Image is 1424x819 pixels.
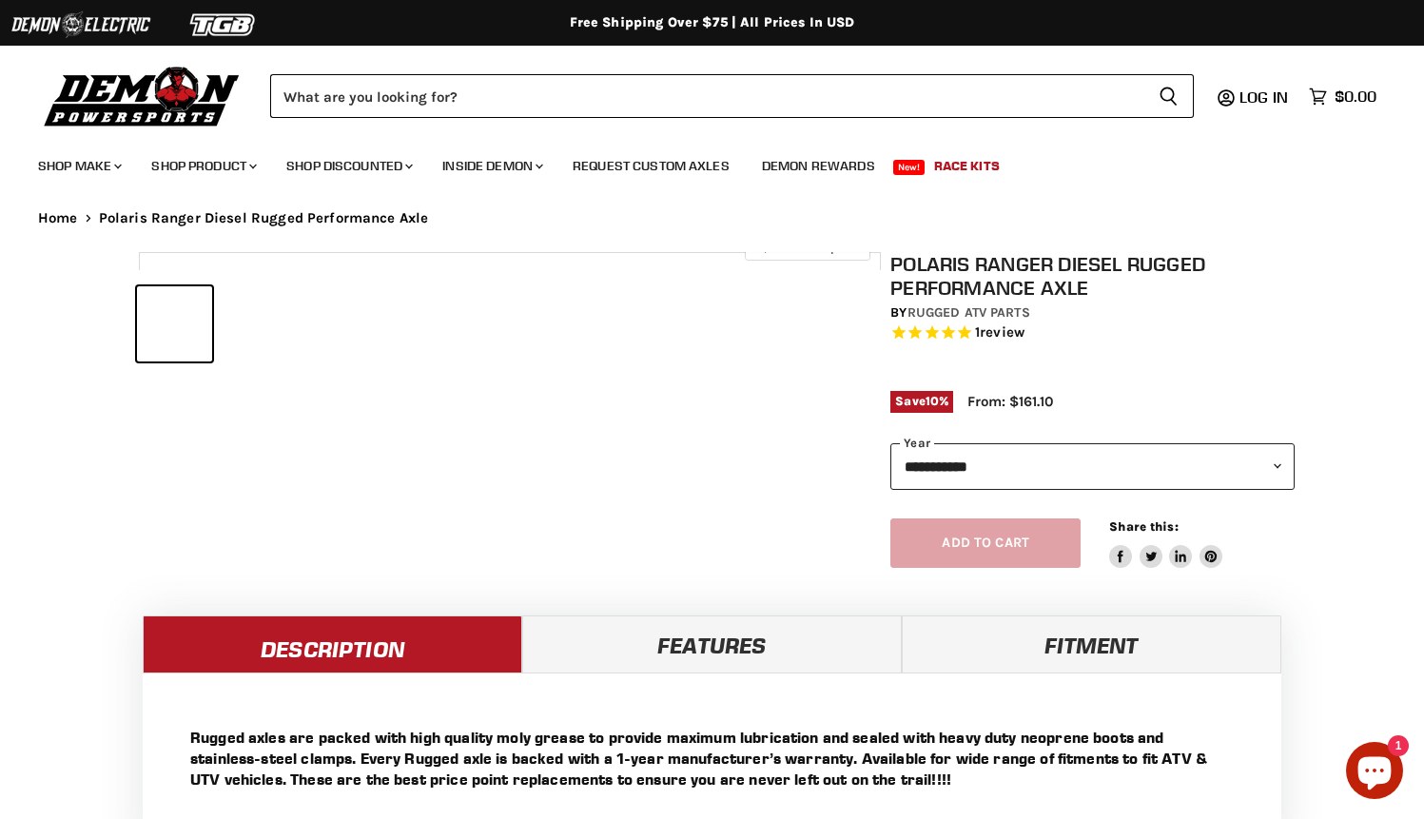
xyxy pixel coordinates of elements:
[380,286,456,361] button: Polaris Ranger Diesel Rugged Performance Axle thumbnail
[890,443,1295,490] select: year
[1109,519,1178,534] span: Share this:
[920,146,1014,185] a: Race Kits
[1239,88,1288,107] span: Log in
[902,615,1281,673] a: Fitment
[522,615,902,673] a: Features
[1231,88,1299,106] a: Log in
[38,210,78,226] a: Home
[190,727,1234,790] p: Rugged axles are packed with high quality moly grease to provide maximum lubrication and sealed w...
[137,286,212,361] button: Polaris Ranger Diesel Rugged Performance Axle thumbnail
[24,146,133,185] a: Shop Make
[1335,88,1376,106] span: $0.00
[926,394,939,408] span: 10
[143,615,522,673] a: Description
[300,286,375,361] button: Polaris Ranger Diesel Rugged Performance Axle thumbnail
[1299,83,1386,110] a: $0.00
[1340,742,1409,804] inbox-online-store-chat: Shopify online store chat
[975,324,1024,341] span: 1 reviews
[1109,518,1222,569] aside: Share this:
[272,146,424,185] a: Shop Discounted
[38,62,246,129] img: Demon Powersports
[893,160,926,175] span: New!
[99,210,429,226] span: Polaris Ranger Diesel Rugged Performance Axle
[137,146,268,185] a: Shop Product
[967,393,1053,410] span: From: $161.10
[428,146,555,185] a: Inside Demon
[890,302,1295,323] div: by
[890,323,1295,343] span: Rated 5.0 out of 5 stars 1 reviews
[24,139,1372,185] ul: Main menu
[152,7,295,43] img: TGB Logo 2
[558,146,744,185] a: Request Custom Axles
[1143,74,1194,118] button: Search
[270,74,1194,118] form: Product
[754,240,860,254] span: Click to expand
[218,286,293,361] button: Polaris Ranger Diesel Rugged Performance Axle thumbnail
[270,74,1143,118] input: Search
[748,146,889,185] a: Demon Rewards
[10,7,152,43] img: Demon Electric Logo 2
[907,304,1030,321] a: Rugged ATV Parts
[890,252,1295,300] h1: Polaris Ranger Diesel Rugged Performance Axle
[890,391,953,412] span: Save %
[980,324,1024,341] span: review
